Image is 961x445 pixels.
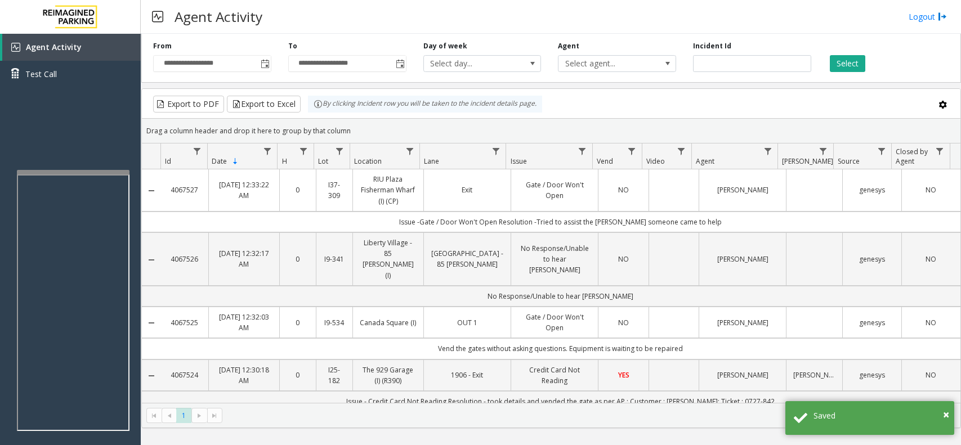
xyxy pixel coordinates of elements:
span: Issue [511,156,527,166]
a: Agent Activity [2,34,141,61]
a: Collapse Details [142,318,161,327]
a: [GEOGRAPHIC_DATA] - 85 [PERSON_NAME] [431,248,504,269]
a: Video Filter Menu [674,143,689,159]
label: Agent [558,41,579,51]
kendo-pager-info: 1 - 26 of 26 items [229,411,949,420]
a: [DATE] 12:30:18 AM [216,365,272,386]
a: Parker Filter Menu [816,143,831,159]
a: genesys [850,254,895,264]
span: Sortable [231,157,240,166]
td: Issue -Gate / Door Won't Open Resolution -Tried to assist the [PERSON_NAME] someone came to help [161,212,960,232]
a: genesys [850,185,895,195]
a: Collapse Details [142,255,161,264]
a: Location Filter Menu [402,143,417,159]
a: 1906 - Exit [431,370,504,380]
a: I25-182 [323,365,346,386]
td: No Response/Unable to hear [PERSON_NAME] [161,286,960,307]
a: I9-534 [323,317,346,328]
a: [PERSON_NAME] [706,317,779,328]
a: Issue Filter Menu [575,143,590,159]
a: Vend Filter Menu [624,143,640,159]
a: NO [605,185,641,195]
a: I9-341 [323,254,346,264]
span: Source [838,156,860,166]
a: genesys [850,370,895,380]
div: Drag a column header and drop it here to group by that column [142,121,960,141]
a: [PERSON_NAME] [706,254,779,264]
img: infoIcon.svg [314,100,323,109]
a: H Filter Menu [296,143,311,159]
label: From [153,41,172,51]
a: NO [909,370,954,380]
a: 4067526 [168,254,202,264]
a: Id Filter Menu [190,143,205,159]
span: Lane [424,156,439,166]
span: NO [618,185,629,195]
a: The 929 Garage (I) (R390) [360,365,417,386]
a: 0 [287,317,309,328]
span: Id [165,156,171,166]
a: Lane Filter Menu [488,143,503,159]
div: Saved [814,410,946,421]
a: 0 [287,185,309,195]
div: By clicking Incident row you will be taken to the incident details page. [308,96,542,113]
a: Date Filter Menu [260,143,275,159]
a: 0 [287,254,309,264]
a: Gate / Door Won't Open [518,312,591,333]
a: Collapse Details [142,186,161,195]
a: Collapse Details [142,371,161,380]
label: Incident Id [693,41,731,51]
span: [PERSON_NAME] [782,156,833,166]
img: logout [938,11,947,23]
span: Select agent... [558,56,652,71]
a: I37-309 [323,179,346,201]
span: Date [212,156,227,166]
a: Agent Filter Menu [760,143,775,159]
span: Location [354,156,382,166]
a: [DATE] 12:32:17 AM [216,248,272,269]
span: Agent Activity [26,42,82,52]
span: NO [926,185,936,195]
span: NO [926,254,936,264]
a: Liberty Village - 85 [PERSON_NAME] (I) [360,237,417,281]
a: 4067527 [168,185,202,195]
span: Toggle popup [394,56,406,71]
a: [PERSON_NAME] [793,370,835,380]
a: Logout [909,11,947,23]
label: Day of week [423,41,467,51]
a: [PERSON_NAME] [706,185,779,195]
a: [DATE] 12:33:22 AM [216,179,272,201]
span: NO [618,318,629,327]
span: Lot [318,156,328,166]
a: 4067524 [168,370,202,380]
button: Select [830,55,865,72]
a: 0 [287,370,309,380]
a: [DATE] 12:32:03 AM [216,312,272,333]
a: Gate / Door Won't Open [518,179,591,201]
a: 4067525 [168,317,202,328]
a: Canada Square (I) [360,317,417,328]
a: YES [605,370,641,380]
a: NO [909,317,954,328]
span: Select day... [424,56,517,71]
span: NO [926,318,936,327]
a: [PERSON_NAME] [706,370,779,380]
a: NO [605,254,641,264]
a: NO [605,317,641,328]
button: Export to Excel [227,96,301,113]
a: genesys [850,317,895,328]
span: Vend [597,156,613,166]
button: Export to PDF [153,96,224,113]
span: Toggle popup [258,56,271,71]
span: YES [618,370,629,380]
a: NO [909,185,954,195]
span: Page 1 [176,408,191,423]
h3: Agent Activity [169,3,268,30]
img: pageIcon [152,3,163,30]
div: Data table [142,143,960,403]
span: Test Call [25,68,57,80]
a: Closed by Agent Filter Menu [932,143,947,159]
span: H [282,156,287,166]
a: NO [909,254,954,264]
a: Credit Card Not Reading [518,365,591,386]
